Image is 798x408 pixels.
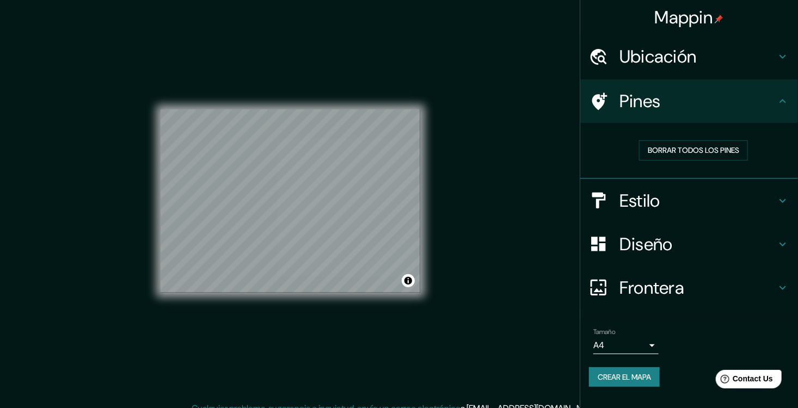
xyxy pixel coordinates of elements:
[619,190,776,212] h4: Estilo
[701,366,786,396] iframe: Help widget launcher
[161,109,420,293] canvas: Mapa
[715,15,723,23] img: pin-icon.png
[593,327,616,336] label: Tamaño
[648,144,739,157] font: Borrar todos los pines
[580,35,798,78] div: Ubicación
[580,179,798,222] div: Estilo
[619,277,776,299] h4: Frontera
[580,266,798,310] div: Frontera
[580,79,798,123] div: Pines
[402,274,415,287] button: Alternar atribución
[589,367,660,387] button: Crear el mapa
[639,140,748,160] button: Borrar todos los pines
[619,233,776,255] h4: Diseño
[619,90,776,112] h4: Pines
[598,370,651,384] font: Crear el mapa
[580,222,798,266] div: Diseño
[655,6,713,29] font: Mappin
[619,46,776,67] h4: Ubicación
[593,337,659,354] div: A4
